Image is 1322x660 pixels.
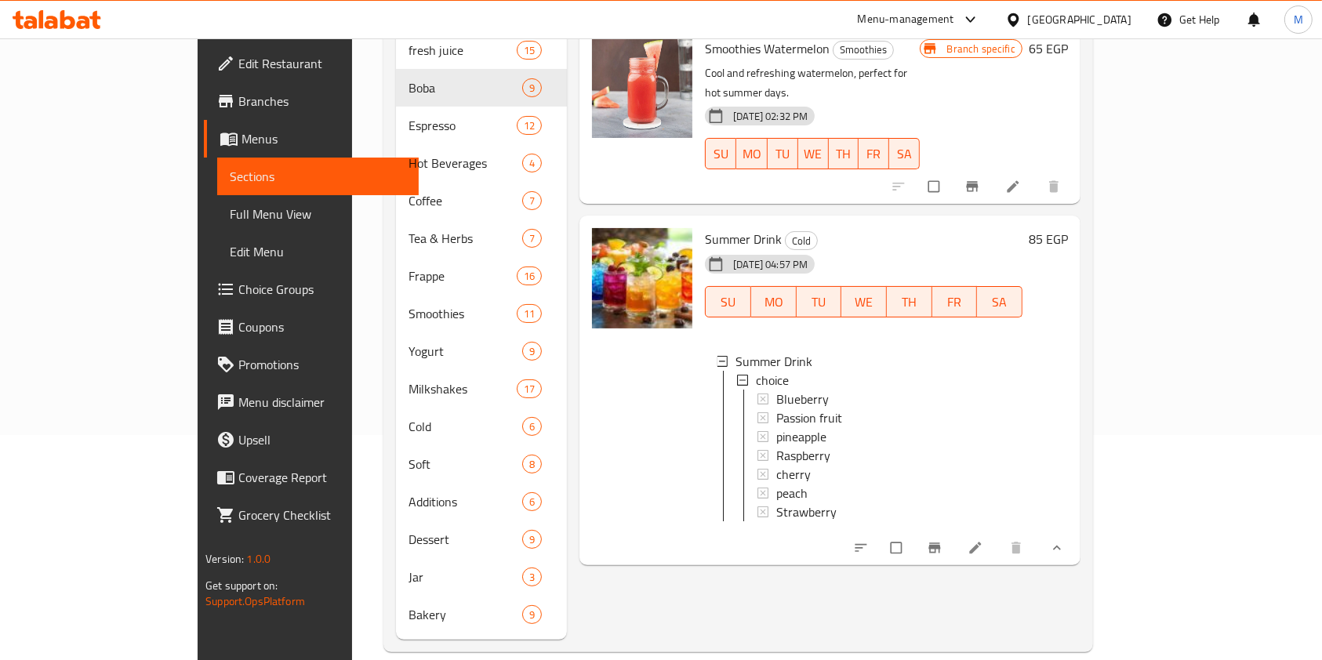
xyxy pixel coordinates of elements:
span: 1.0.0 [246,549,271,569]
span: 9 [523,344,541,359]
span: Strawberry [776,502,837,521]
span: SA [895,143,913,165]
span: Menu disclaimer [238,393,406,412]
button: SA [977,286,1022,317]
div: Additions6 [396,483,567,520]
button: SU [705,138,736,169]
a: Edit menu item [968,540,986,556]
div: Menu-management [858,10,954,29]
span: Tea & Herbs [409,229,522,248]
span: 9 [523,81,541,96]
a: Edit Restaurant [204,45,419,82]
span: 9 [523,532,541,547]
div: Smoothies11 [396,295,567,332]
span: Grocery Checklist [238,506,406,524]
div: items [522,154,542,172]
button: delete [1037,169,1074,204]
span: peach [776,484,808,502]
span: Cold [786,232,817,250]
span: Bakery [409,605,522,624]
button: MO [751,286,797,317]
span: TH [893,291,926,314]
span: pineapple [776,427,826,446]
a: Grocery Checklist [204,496,419,534]
span: Menus [242,129,406,148]
div: Coffee7 [396,182,567,219]
button: delete [999,531,1037,565]
a: Upsell [204,421,419,459]
span: [DATE] 04:57 PM [727,257,814,272]
div: items [522,530,542,549]
span: Upsell [238,430,406,449]
span: Dessert [409,530,522,549]
div: Tea & Herbs7 [396,219,567,257]
nav: Menu sections [396,25,567,640]
button: TU [797,286,842,317]
svg: Show Choices [1049,540,1065,556]
a: Branches [204,82,419,120]
button: Branch-specific-item [917,531,955,565]
span: Yogurt [409,342,522,361]
span: Promotions [238,355,406,374]
span: SU [712,143,730,165]
a: Menus [204,120,419,158]
span: Coupons [238,317,406,336]
span: FR [865,143,883,165]
span: Boba [409,78,522,97]
span: Smoothies Watermelon [705,37,830,60]
div: Cold6 [396,408,567,445]
div: items [522,492,542,511]
button: SA [889,138,920,169]
h6: 85 EGP [1029,228,1068,250]
img: Smoothies Watermelon [592,38,692,138]
span: Select to update [919,172,952,201]
a: Edit Menu [217,233,419,270]
div: Frappe [409,267,517,285]
span: Hot Beverages [409,154,522,172]
div: Espresso [409,116,517,135]
button: WE [841,286,887,317]
span: Coffee [409,191,522,210]
span: Additions [409,492,522,511]
span: 17 [518,382,541,397]
div: Jar3 [396,558,567,596]
div: Bakery9 [396,596,567,633]
span: Branch specific [941,42,1022,56]
span: FR [939,291,972,314]
div: Smoothies [833,41,894,60]
span: Smoothies [409,304,517,323]
span: TH [835,143,853,165]
span: Edit Menu [230,242,406,261]
div: items [522,191,542,210]
span: 6 [523,419,541,434]
span: fresh juice [409,41,517,60]
span: SA [983,291,1016,314]
a: Coupons [204,308,419,346]
button: WE [798,138,829,169]
div: items [522,568,542,586]
span: TU [803,291,836,314]
div: items [522,229,542,248]
span: 8 [523,457,541,472]
span: Edit Restaurant [238,54,406,73]
p: Cool and refreshing watermelon, perfect for hot summer days. [705,63,919,103]
button: FR [932,286,978,317]
a: Promotions [204,346,419,383]
span: Milkshakes [409,379,517,398]
a: Coverage Report [204,459,419,496]
button: TH [887,286,932,317]
a: Support.OpsPlatform [205,591,305,611]
div: Jar [409,568,522,586]
div: [GEOGRAPHIC_DATA] [1028,11,1131,28]
span: 3 [523,570,541,585]
span: Summer Drink [735,352,812,371]
div: Espresso12 [396,107,567,144]
span: Select to update [881,533,914,563]
span: MO [757,291,790,314]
